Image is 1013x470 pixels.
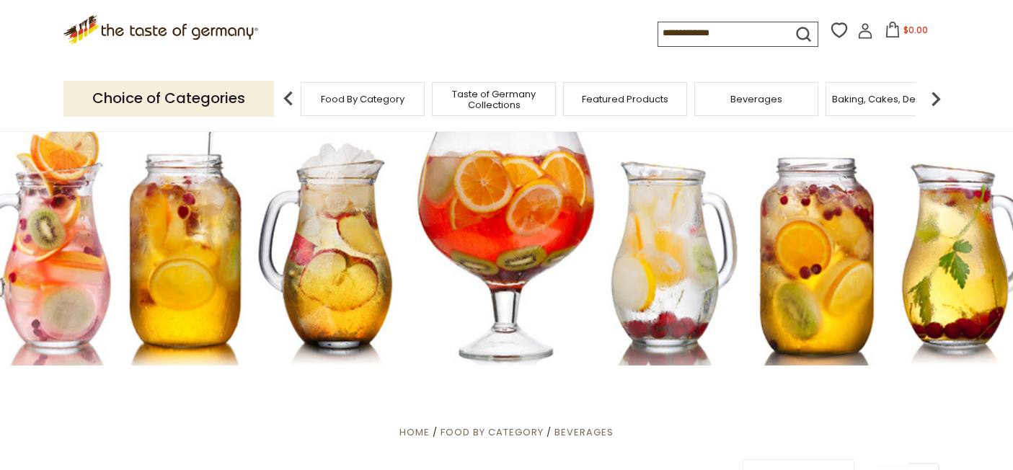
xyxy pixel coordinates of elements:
[832,94,944,105] a: Baking, Cakes, Desserts
[399,425,430,439] a: Home
[321,94,404,105] a: Food By Category
[582,94,668,105] a: Featured Products
[436,89,552,110] a: Taste of Germany Collections
[441,425,544,439] a: Food By Category
[554,425,614,439] a: Beverages
[876,22,937,43] button: $0.00
[63,81,274,116] p: Choice of Categories
[730,94,782,105] a: Beverages
[903,24,928,36] span: $0.00
[274,84,303,113] img: previous arrow
[921,84,950,113] img: next arrow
